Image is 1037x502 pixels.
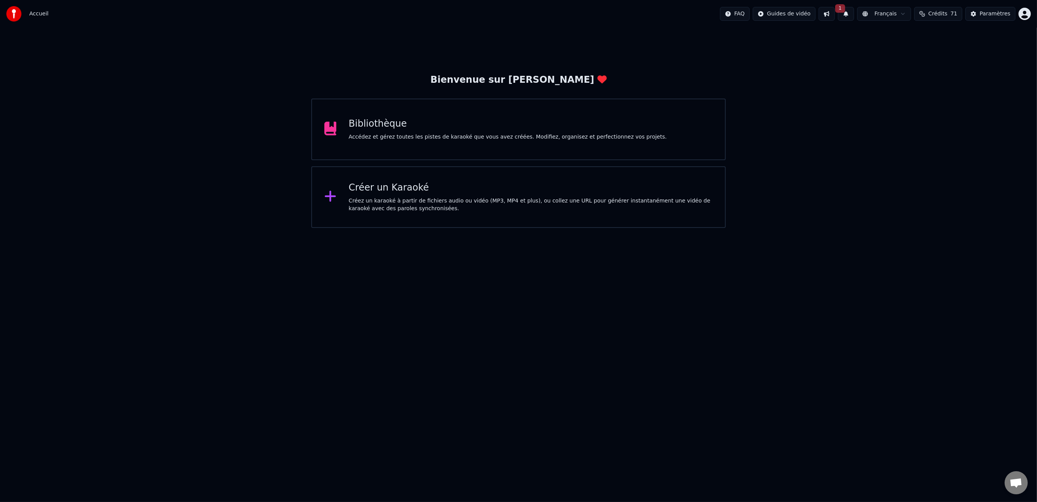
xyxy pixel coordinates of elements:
div: Créez un karaoké à partir de fichiers audio ou vidéo (MP3, MP4 et plus), ou collez une URL pour g... [349,197,713,213]
span: 71 [950,10,957,18]
div: Accédez et gérez toutes les pistes de karaoké que vous avez créées. Modifiez, organisez et perfec... [349,133,667,141]
button: Guides de vidéo [753,7,816,21]
button: FAQ [720,7,750,21]
span: Accueil [29,10,49,18]
button: 1 [838,7,854,21]
button: Crédits71 [914,7,962,21]
div: Bibliothèque [349,118,667,130]
a: Ouvrir le chat [1005,471,1028,494]
div: Paramètres [980,10,1010,18]
div: Créer un Karaoké [349,182,713,194]
nav: breadcrumb [29,10,49,18]
button: Paramètres [965,7,1015,21]
span: 1 [835,4,845,13]
div: Bienvenue sur [PERSON_NAME] [430,74,606,86]
span: Crédits [928,10,947,18]
img: youka [6,6,22,22]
